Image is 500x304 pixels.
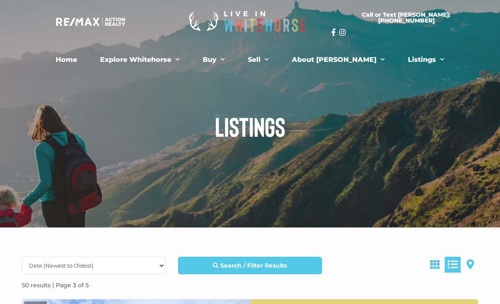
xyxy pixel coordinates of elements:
strong: 50 results | Page 3 of 5 [22,281,89,289]
a: Search / Filter Results [178,257,322,274]
a: Listings [402,51,451,68]
a: Explore Whitehorse [94,51,186,68]
strong: Search / Filter Results [220,262,287,269]
a: Call or Text [PERSON_NAME]: [PHONE_NUMBER] [331,7,481,28]
a: Sell [242,51,275,68]
span: Call or Text [PERSON_NAME]: [PHONE_NUMBER] [341,12,471,23]
a: About [PERSON_NAME] [286,51,391,68]
h1: Listings [15,113,485,140]
nav: Menu [20,51,480,68]
a: Home [49,51,83,68]
a: Buy [196,51,231,68]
